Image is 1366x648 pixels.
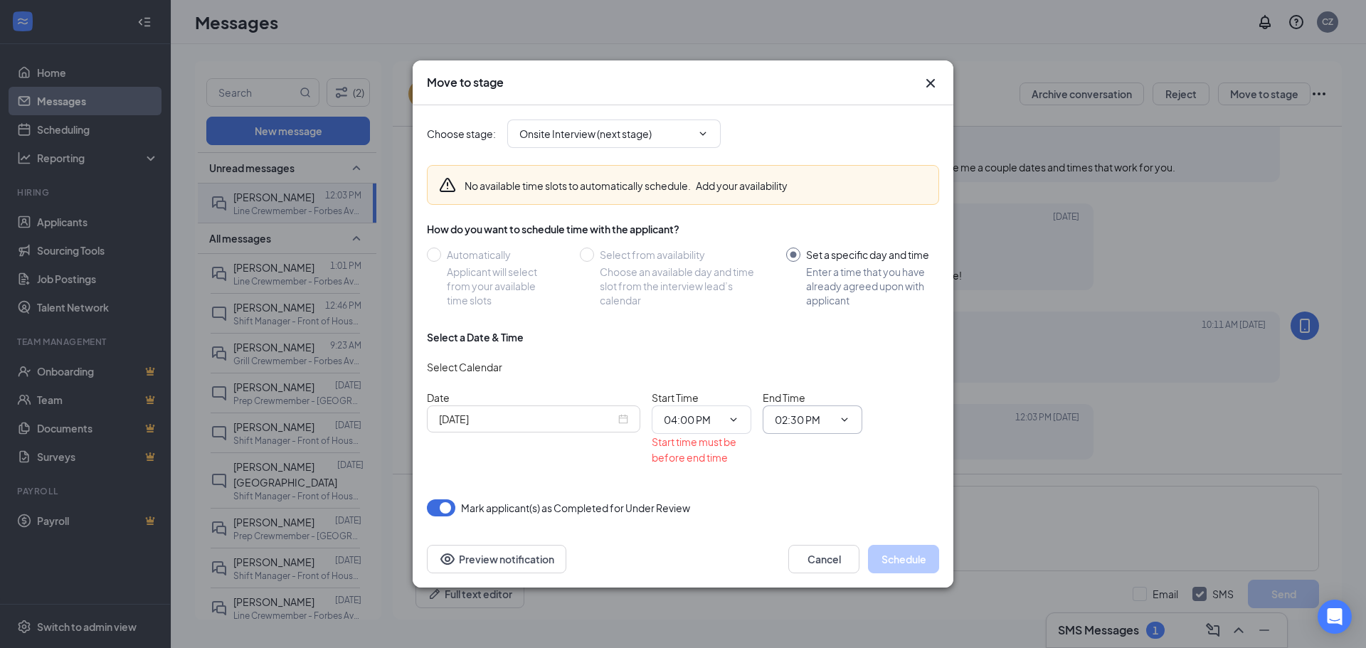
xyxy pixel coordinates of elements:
input: End time [775,412,833,427]
span: Date [427,391,450,404]
input: Start time [664,412,722,427]
svg: ChevronDown [728,414,739,425]
input: Oct 17, 2025 [439,411,615,427]
div: No available time slots to automatically schedule. [465,179,788,193]
h3: Move to stage [427,75,504,90]
span: Select Calendar [427,361,502,373]
svg: ChevronDown [697,128,709,139]
svg: Cross [922,75,939,92]
span: Start Time [652,391,699,404]
div: Open Intercom Messenger [1318,600,1352,634]
div: How do you want to schedule time with the applicant? [427,222,939,236]
span: Mark applicant(s) as Completed for Under Review [461,499,690,516]
svg: Warning [439,176,456,193]
svg: ChevronDown [839,414,850,425]
span: Choose stage : [427,126,496,142]
button: Schedule [868,545,939,573]
button: Add your availability [696,179,788,193]
div: Select a Date & Time [427,330,524,344]
div: Start time must be before end time [652,434,751,465]
button: Close [922,75,939,92]
button: Cancel [788,545,859,573]
button: Preview notificationEye [427,545,566,573]
span: End Time [763,391,805,404]
svg: Eye [439,551,456,568]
